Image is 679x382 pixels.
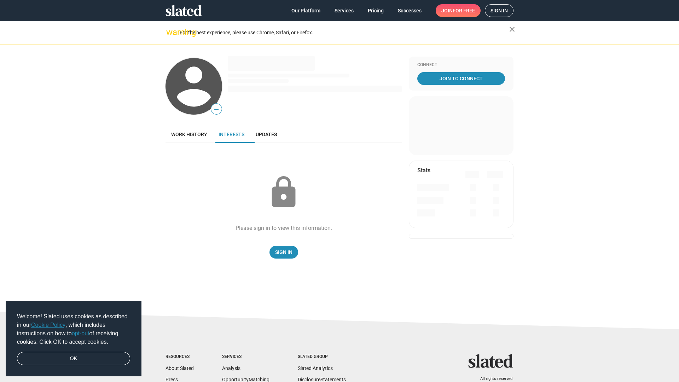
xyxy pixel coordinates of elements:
span: Pricing [368,4,384,17]
a: About Slated [166,365,194,371]
span: Sign in [491,5,508,17]
a: Join To Connect [417,72,505,85]
div: Resources [166,354,194,360]
span: Sign In [275,246,292,259]
a: Services [329,4,359,17]
a: dismiss cookie message [17,352,130,365]
a: Sign in [485,4,513,17]
span: Updates [256,132,277,137]
a: opt-out [72,330,89,336]
span: Services [335,4,354,17]
a: Analysis [222,365,240,371]
span: Successes [398,4,422,17]
span: Join To Connect [419,72,504,85]
a: Updates [250,126,283,143]
div: Services [222,354,269,360]
mat-card-title: Stats [417,167,430,174]
mat-icon: lock [266,175,301,210]
mat-icon: close [508,25,516,34]
a: Work history [166,126,213,143]
a: Pricing [362,4,389,17]
span: Interests [219,132,244,137]
a: Joinfor free [436,4,481,17]
a: Sign In [269,246,298,259]
span: — [211,105,222,114]
a: Interests [213,126,250,143]
a: Our Platform [286,4,326,17]
div: Slated Group [298,354,346,360]
span: Welcome! Slated uses cookies as described in our , which includes instructions on how to of recei... [17,312,130,346]
div: Please sign in to view this information. [236,224,332,232]
div: cookieconsent [6,301,141,377]
div: For the best experience, please use Chrome, Safari, or Firefox. [180,28,509,37]
a: Slated Analytics [298,365,333,371]
a: Successes [392,4,427,17]
a: Cookie Policy [31,322,65,328]
mat-icon: warning [166,28,175,36]
div: Connect [417,62,505,68]
span: Our Platform [291,4,320,17]
span: for free [453,4,475,17]
span: Work history [171,132,207,137]
span: Join [441,4,475,17]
